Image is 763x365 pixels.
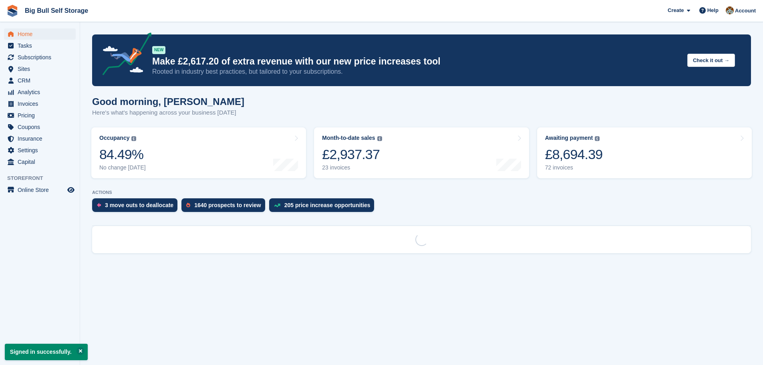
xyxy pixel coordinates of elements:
[92,190,751,195] p: ACTIONS
[22,4,91,17] a: Big Bull Self Storage
[105,202,173,208] div: 3 move outs to deallocate
[537,127,752,178] a: Awaiting payment £8,694.39 72 invoices
[66,185,76,195] a: Preview store
[4,184,76,196] a: menu
[18,184,66,196] span: Online Store
[18,63,66,75] span: Sites
[4,52,76,63] a: menu
[4,110,76,121] a: menu
[92,108,244,117] p: Here's what's happening across your business [DATE]
[322,164,382,171] div: 23 invoices
[18,98,66,109] span: Invoices
[707,6,719,14] span: Help
[668,6,684,14] span: Create
[18,133,66,144] span: Insurance
[152,46,165,54] div: NEW
[18,52,66,63] span: Subscriptions
[545,164,603,171] div: 72 invoices
[322,135,375,141] div: Month-to-date sales
[152,67,681,76] p: Rooted in industry best practices, but tailored to your subscriptions.
[18,145,66,156] span: Settings
[7,174,80,182] span: Storefront
[91,127,306,178] a: Occupancy 84.49% No change [DATE]
[377,136,382,141] img: icon-info-grey-7440780725fd019a000dd9b08b2336e03edf1995a4989e88bcd33f0948082b44.svg
[18,156,66,167] span: Capital
[194,202,261,208] div: 1640 prospects to review
[595,136,600,141] img: icon-info-grey-7440780725fd019a000dd9b08b2336e03edf1995a4989e88bcd33f0948082b44.svg
[92,198,181,216] a: 3 move outs to deallocate
[99,146,146,163] div: 84.49%
[4,98,76,109] a: menu
[284,202,370,208] div: 205 price increase opportunities
[4,40,76,51] a: menu
[4,156,76,167] a: menu
[735,7,756,15] span: Account
[18,87,66,98] span: Analytics
[92,96,244,107] h1: Good morning, [PERSON_NAME]
[322,146,382,163] div: £2,937.37
[726,6,734,14] img: Mike Llewellen Palmer
[18,28,66,40] span: Home
[269,198,378,216] a: 205 price increase opportunities
[314,127,529,178] a: Month-to-date sales £2,937.37 23 invoices
[99,135,129,141] div: Occupancy
[4,75,76,86] a: menu
[4,145,76,156] a: menu
[96,32,152,78] img: price-adjustments-announcement-icon-8257ccfd72463d97f412b2fc003d46551f7dbcb40ab6d574587a9cd5c0d94...
[186,203,190,208] img: prospect-51fa495bee0391a8d652442698ab0144808aea92771e9ea1ae160a38d050c398.svg
[97,203,101,208] img: move_outs_to_deallocate_icon-f764333ba52eb49d3ac5e1228854f67142a1ed5810a6f6cc68b1a99e826820c5.svg
[6,5,18,17] img: stora-icon-8386f47178a22dfd0bd8f6a31ec36ba5ce8667c1dd55bd0f319d3a0aa187defe.svg
[4,63,76,75] a: menu
[99,164,146,171] div: No change [DATE]
[545,135,593,141] div: Awaiting payment
[18,110,66,121] span: Pricing
[545,146,603,163] div: £8,694.39
[181,198,269,216] a: 1640 prospects to review
[18,40,66,51] span: Tasks
[18,121,66,133] span: Coupons
[18,75,66,86] span: CRM
[274,204,280,207] img: price_increase_opportunities-93ffe204e8149a01c8c9dc8f82e8f89637d9d84a8eef4429ea346261dce0b2c0.svg
[4,87,76,98] a: menu
[131,136,136,141] img: icon-info-grey-7440780725fd019a000dd9b08b2336e03edf1995a4989e88bcd33f0948082b44.svg
[152,56,681,67] p: Make £2,617.20 of extra revenue with our new price increases tool
[4,133,76,144] a: menu
[5,344,88,360] p: Signed in successfully.
[4,28,76,40] a: menu
[4,121,76,133] a: menu
[687,54,735,67] button: Check it out →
